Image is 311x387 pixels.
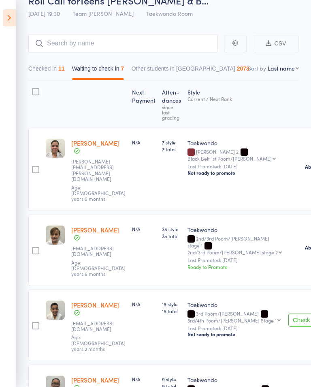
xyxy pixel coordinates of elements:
a: [PERSON_NAME] [71,226,119,234]
div: N/A [132,139,155,146]
div: Taekwondo [187,376,282,384]
span: 35 total [162,232,181,239]
label: Sort by [248,64,266,72]
small: dennisdamjan@bigpond.com [71,245,124,257]
div: 2nd/3rd Poom/[PERSON_NAME] stage 1 [187,236,282,255]
span: Taekwondo Room [146,9,193,17]
input: Search by name [28,34,218,53]
span: Age: [DEMOGRAPHIC_DATA] years 5 months [71,184,126,202]
div: Not ready to promote [187,170,282,176]
span: 9 style [162,376,181,383]
button: Checked in11 [28,61,65,80]
div: Taekwondo [187,301,282,309]
div: Style [184,84,285,124]
div: 11 [58,65,65,72]
div: 2nd/3rd Poom/[PERSON_NAME] stage 2 [187,249,278,255]
small: Last Promoted: [DATE] [187,163,282,169]
div: Atten­dances [159,84,184,124]
span: Age: [DEMOGRAPHIC_DATA] years 6 months [71,259,126,277]
span: 16 style [162,301,181,307]
div: Last name [268,64,295,72]
img: image1553068415.png [46,301,65,320]
div: since last grading [162,104,181,120]
small: Last Promoted: [DATE] [187,325,282,331]
div: N/A [132,376,155,383]
div: N/A [132,301,155,307]
small: grillinc@bigpond.net.au [71,320,124,332]
span: Age: [DEMOGRAPHIC_DATA] years 2 months [71,333,126,352]
div: [PERSON_NAME] 2 [187,149,282,161]
div: Current / Next Rank [187,96,282,101]
div: Not ready to promote [187,331,282,338]
button: Waiting to check in7 [72,61,124,80]
div: Ready to Promote [187,263,282,270]
div: 2073 [237,65,249,72]
div: Taekwondo [187,139,282,147]
span: 7 style [162,139,181,146]
span: 16 total [162,307,181,314]
img: image1649409345.png [46,139,65,158]
div: 3rd Poom/[PERSON_NAME] [187,311,282,323]
div: Taekwondo [187,226,282,234]
a: [PERSON_NAME] [71,376,119,384]
span: 35 style [162,226,181,232]
span: Team [PERSON_NAME] [72,9,134,17]
small: Last Promoted: [DATE] [187,257,282,263]
div: Next Payment [129,84,159,124]
div: 7 [121,65,124,72]
span: 7 total [162,146,181,153]
a: [PERSON_NAME] [71,301,119,309]
small: timothy.j.bosworth@gmail.com [71,159,124,182]
span: [DATE] 19:30 [28,9,60,17]
button: CSV [253,35,299,52]
button: Other students in [GEOGRAPHIC_DATA]2073 [131,61,249,80]
div: 3rd/4th Poom/[PERSON_NAME] Stage 1 [187,318,277,323]
div: Black Belt 1st Poom/[PERSON_NAME] [187,156,272,161]
img: image1553583167.png [46,226,65,245]
div: N/A [132,226,155,232]
a: [PERSON_NAME] [71,139,119,147]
